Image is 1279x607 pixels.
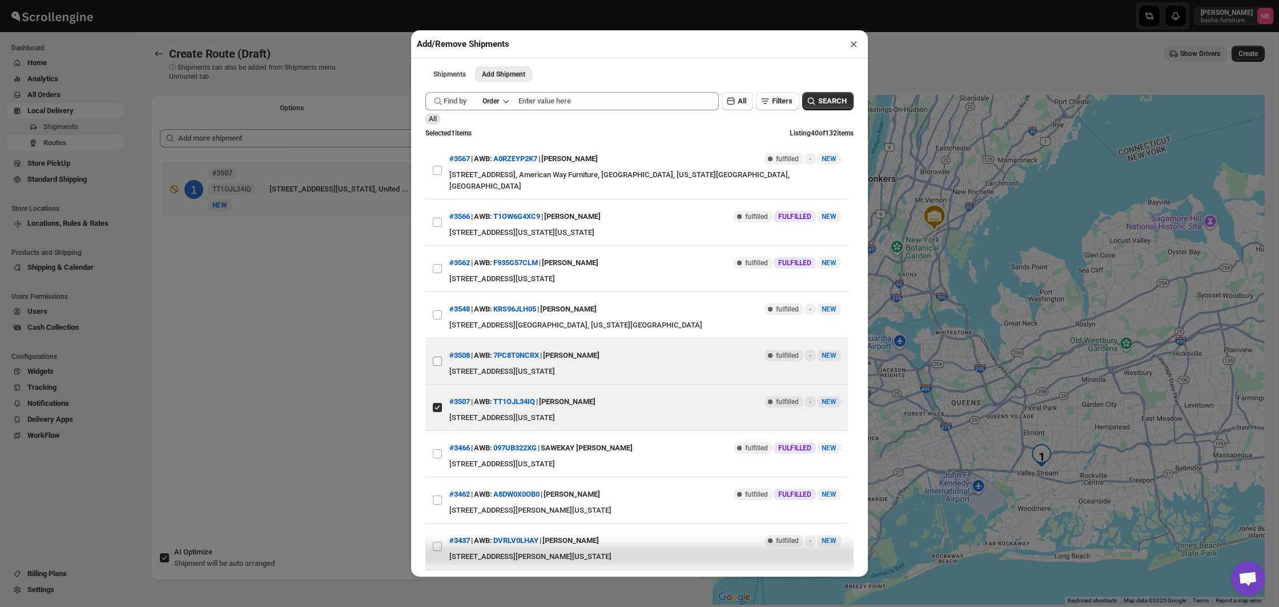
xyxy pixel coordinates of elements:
div: [STREET_ADDRESS][US_STATE] [449,273,841,285]
div: [PERSON_NAME] [540,299,597,320]
span: - [809,397,811,406]
span: Add Shipment [482,70,525,79]
button: DVRLV0LHAY [493,536,538,545]
button: #3508 [449,351,470,360]
span: fulfilled [776,154,799,163]
div: [PERSON_NAME] [542,253,598,273]
span: fulfilled [745,258,768,267]
span: fulfilled [776,536,799,545]
span: NEW [822,155,836,163]
button: TT1OJL34IQ [493,397,535,406]
span: AWB: [474,535,492,546]
span: AWB: [474,257,492,269]
span: - [809,154,811,163]
button: #3548 [449,305,470,313]
span: - [809,305,811,314]
span: fulfilled [745,490,768,499]
span: NEW [822,490,836,498]
div: | | [449,345,600,366]
span: fulfilled [776,397,799,406]
button: All [722,92,753,110]
div: [STREET_ADDRESS][US_STATE] [449,458,841,470]
button: A0RZEYP2K7 [493,154,537,163]
button: #3566 [449,212,470,221]
span: - [809,536,811,545]
div: [STREET_ADDRESS][US_STATE] [449,366,841,377]
span: NEW [822,398,836,406]
button: #3462 [449,490,470,498]
span: AWB: [474,153,492,165]
span: NEW [822,444,836,452]
div: [PERSON_NAME] [543,345,600,366]
span: fulfilled [745,444,768,453]
div: | | [449,438,633,458]
span: NEW [822,213,836,221]
span: SEARCH [818,95,847,107]
span: Listing 40 of 132 items [790,129,854,137]
div: [PERSON_NAME] [544,206,601,227]
span: NEW [822,305,836,313]
div: | | [449,253,598,273]
span: NEW [822,352,836,360]
span: fulfilled [745,212,768,221]
button: 7PC8T0NCRX [493,351,539,360]
button: KRS96JLH05 [493,305,536,313]
div: [STREET_ADDRESS][US_STATE][US_STATE] [449,227,841,238]
div: [PERSON_NAME] [541,149,598,169]
span: Filters [772,97,793,105]
div: | | [449,484,600,505]
button: A8DW0X0OB0 [493,490,540,498]
span: - [809,351,811,360]
span: fulfilled [776,305,799,314]
div: [STREET_ADDRESS][US_STATE] [449,412,841,424]
button: F935G57CLM [493,258,538,267]
button: #3437 [449,536,470,545]
div: [STREET_ADDRESS], American Way Furniture, [GEOGRAPHIC_DATA], [US_STATE][GEOGRAPHIC_DATA], [GEOGRA... [449,169,841,192]
div: Open chat [1231,561,1265,596]
span: FULFILLED [778,212,811,221]
span: NEW [822,537,836,545]
span: FULFILLED [778,490,811,499]
button: #3562 [449,258,470,267]
div: | | [449,299,597,320]
button: SEARCH [802,92,854,110]
span: AWB: [474,211,492,222]
div: | | [449,206,601,227]
button: 097UB322XG [493,444,537,452]
div: [PERSON_NAME] [542,530,599,551]
div: | | [449,149,598,169]
button: #3567 [449,154,470,163]
span: NEW [822,259,836,267]
button: × [846,36,862,52]
div: [STREET_ADDRESS][PERSON_NAME][US_STATE] [449,505,841,516]
button: Filters [756,92,799,110]
span: AWB: [474,303,492,315]
button: T1OW6G4XC9 [493,212,540,221]
button: #3507 [449,397,470,406]
span: Selected 1 items [425,129,472,137]
input: Enter value here [518,92,719,110]
div: | | [449,392,596,412]
span: FULFILLED [778,258,811,267]
span: Shipments [433,70,466,79]
button: #3466 [449,444,470,452]
h2: Add/Remove Shipments [417,38,509,50]
span: All [429,115,437,123]
div: | | [449,530,599,551]
span: AWB: [474,350,492,361]
div: [PERSON_NAME] [539,392,596,412]
span: fulfilled [776,351,799,360]
span: Find by [444,95,466,107]
div: [STREET_ADDRESS][GEOGRAPHIC_DATA], [US_STATE][GEOGRAPHIC_DATA] [449,320,841,331]
span: All [738,97,746,105]
span: AWB: [474,396,492,408]
button: Order [476,93,515,109]
span: AWB: [474,489,492,500]
span: AWB: [474,442,492,454]
div: Selected Shipments [151,120,703,516]
div: SAWEKAY [PERSON_NAME] [541,438,633,458]
span: FULFILLED [778,444,811,453]
div: Order [482,97,499,106]
div: [PERSON_NAME] [544,484,600,505]
div: [STREET_ADDRESS][PERSON_NAME][US_STATE] [449,551,841,562]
